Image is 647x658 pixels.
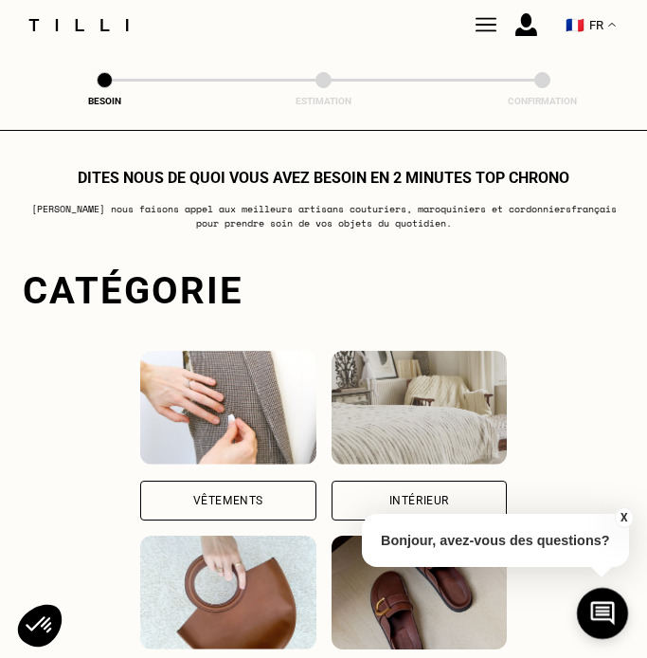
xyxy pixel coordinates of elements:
button: X [614,507,633,528]
span: 🇫🇷 [566,16,584,34]
div: Besoin [67,96,143,106]
p: [PERSON_NAME] nous faisons appel aux meilleurs artisans couturiers , maroquiniers et cordonniers ... [23,202,624,230]
div: Confirmation [504,96,580,106]
p: Bonjour, avez-vous des questions? [362,514,629,567]
img: icône connexion [515,13,537,36]
img: Chaussures [332,536,507,649]
div: Catégorie [23,268,624,313]
img: Vêtements [140,351,315,465]
img: Logo du service de couturière Tilli [22,19,135,31]
img: Accessoires [140,536,315,649]
h1: Dites nous de quoi vous avez besoin en 2 minutes top chrono [78,169,569,187]
img: Tilli couturière Paris [476,14,496,35]
div: Vêtements [193,495,263,506]
img: Intérieur [332,351,507,465]
img: menu déroulant [608,23,616,27]
div: Estimation [286,96,362,106]
button: 🇫🇷 FR [556,7,625,44]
